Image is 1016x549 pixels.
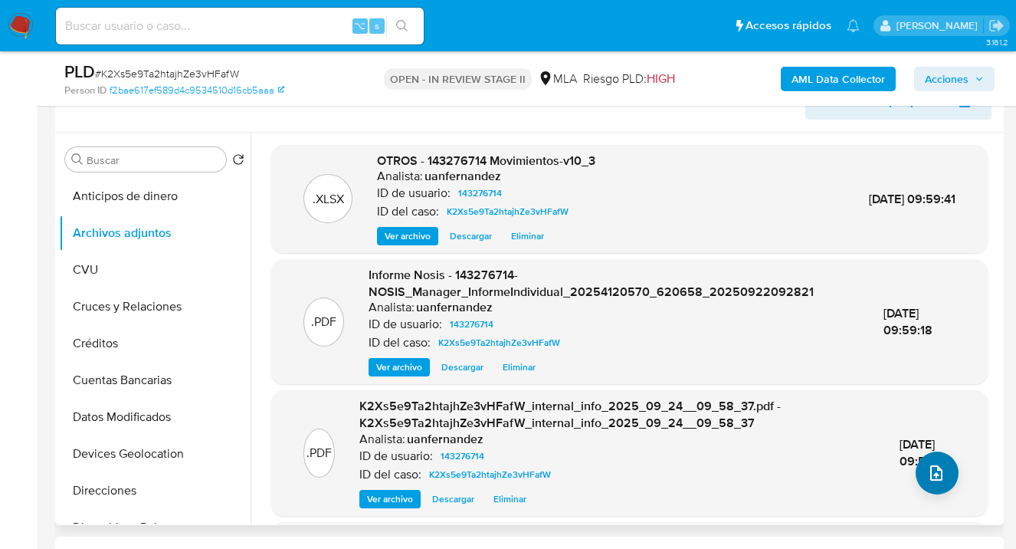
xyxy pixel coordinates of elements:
[424,169,501,184] h6: uanfernandez
[377,227,438,245] button: Ver archivo
[59,509,251,546] button: Dispositivos Point
[71,153,84,166] button: Buscar
[359,490,421,508] button: Ver archivo
[367,491,413,507] span: Ver archivo
[441,447,484,465] span: 143276714
[869,190,955,208] span: [DATE] 09:59:41
[441,360,483,375] span: Descargar
[538,71,577,87] div: MLA
[377,204,439,219] p: ID del caso:
[64,59,95,84] b: PLD
[359,397,781,432] span: K2Xs5e9Ta2htajhZe3vHFafW_internal_info_2025_09_24__09_58_37.pdf - K2Xs5e9Ta2htajhZe3vHFafW_intern...
[432,491,474,507] span: Descargar
[232,153,244,170] button: Volver al orden por defecto
[377,169,423,184] p: Analista:
[791,67,885,91] b: AML Data Collector
[407,432,483,447] h6: uanfernandez
[59,215,251,251] button: Archivos adjuntos
[87,153,220,167] input: Buscar
[369,335,431,350] p: ID del caso:
[896,18,983,33] p: juanpablo.jfernandez@mercadolibre.com
[416,300,493,315] h6: uanfernandez
[432,334,566,352] a: K2Xs5e9Ta2htajhZe3vHFafW
[914,67,995,91] button: Acciones
[59,436,251,472] button: Devices Geolocation
[306,445,332,462] p: .PDF
[110,84,284,97] a: f2bae617ef589d4c9534510d16cb5aaa
[442,227,500,245] button: Descargar
[59,399,251,436] button: Datos Modificados
[503,360,536,375] span: Eliminar
[377,152,595,169] span: OTROS - 143276714 Movimientos-v10_3
[429,465,551,484] span: K2Xs5e9Ta2htajhZe3vHFafW
[781,67,896,91] button: AML Data Collector
[438,334,560,352] span: K2Xs5e9Ta2htajhZe3vHFafW
[385,228,431,244] span: Ver archivo
[375,18,379,33] span: s
[883,304,932,339] span: [DATE] 09:59:18
[847,19,860,32] a: Notificaciones
[354,18,365,33] span: ⌥
[925,67,968,91] span: Acciones
[59,472,251,509] button: Direcciones
[59,288,251,325] button: Cruces y Relaciones
[359,432,405,447] p: Analista:
[486,490,534,508] button: Eliminar
[434,447,490,465] a: 143276714
[369,266,814,301] span: Informe Nosis - 143276714-NOSIS_Manager_InformeIndividual_20254120570_620658_20250922092821
[493,491,526,507] span: Eliminar
[900,436,950,470] span: [DATE] 09:58:43
[59,325,251,362] button: Créditos
[423,465,557,484] a: K2Xs5e9Ta2htajhZe3vHFafW
[444,315,500,334] a: 143276714
[424,490,482,508] button: Descargar
[746,18,831,34] span: Accesos rápidos
[452,184,508,202] a: 143276714
[59,251,251,288] button: CVU
[458,184,502,202] span: 143276714
[359,467,421,482] p: ID del caso:
[503,227,552,245] button: Eliminar
[988,18,1005,34] a: Salir
[583,71,675,87] span: Riesgo PLD:
[377,186,451,201] p: ID de usuario:
[384,68,532,90] p: OPEN - IN REVIEW STAGE II
[59,362,251,399] button: Cuentas Bancarias
[369,358,430,376] button: Ver archivo
[359,449,433,464] p: ID de usuario:
[67,94,196,109] h1: Información de Usuario
[56,16,424,36] input: Buscar usuario o caso...
[95,66,239,81] span: # K2Xs5e9Ta2htajhZe3vHFafW
[450,315,493,334] span: 143276714
[369,317,442,332] p: ID de usuario:
[495,358,543,376] button: Eliminar
[441,202,575,221] a: K2Xs5e9Ta2htajhZe3vHFafW
[311,314,336,330] p: .PDF
[64,84,107,97] b: Person ID
[450,228,492,244] span: Descargar
[369,300,415,315] p: Analista:
[511,228,544,244] span: Eliminar
[59,178,251,215] button: Anticipos de dinero
[916,452,959,495] button: upload-file
[447,202,569,221] span: K2Xs5e9Ta2htajhZe3vHFafW
[313,191,344,208] p: .XLSX
[386,15,418,37] button: search-icon
[376,360,422,375] span: Ver archivo
[647,70,675,87] span: HIGH
[986,36,1008,48] span: 3.161.2
[434,358,491,376] button: Descargar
